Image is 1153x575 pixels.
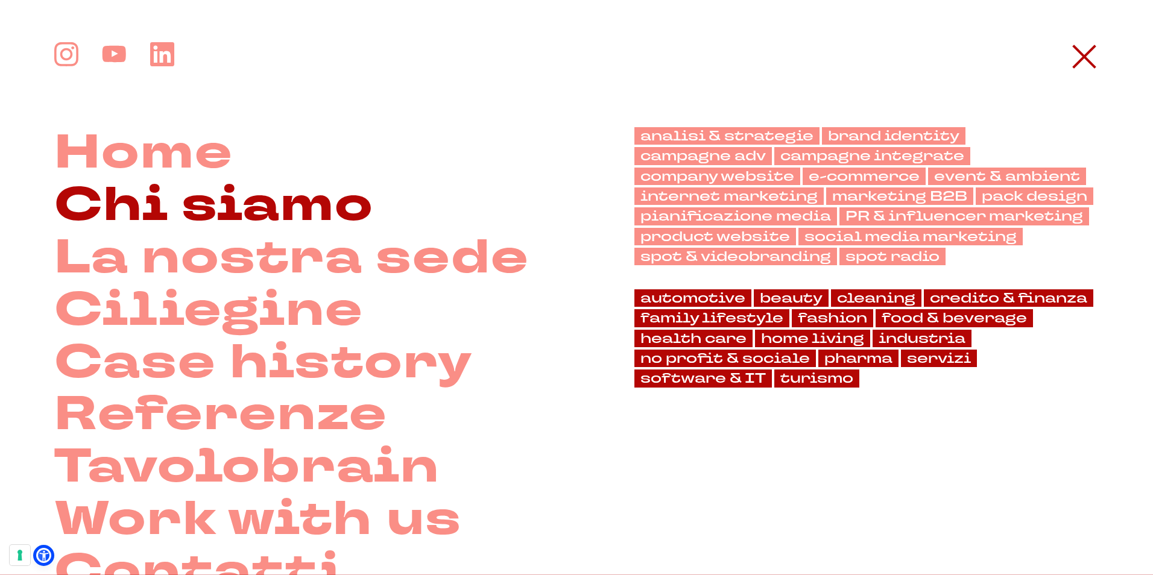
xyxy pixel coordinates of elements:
[928,168,1086,185] a: event & ambient
[36,548,51,563] a: Open Accessibility Menu
[754,289,829,307] a: beauty
[634,187,824,205] a: internet marketing
[873,330,971,347] a: industria
[634,168,800,185] a: company website
[839,248,946,265] a: spot radio
[634,309,789,327] a: family lifestyle
[54,180,374,232] a: Chi siamo
[818,350,899,367] a: pharma
[54,284,364,337] a: Ciliegine
[10,545,30,565] button: Le tue preferenze relative al consenso per le tecnologie di tracciamento
[54,494,463,546] a: Work with us
[54,127,233,180] a: Home
[634,207,837,225] a: pianificazione media
[634,228,796,245] a: product website
[792,309,873,327] a: fashion
[876,309,1033,327] a: food & beverage
[901,350,977,367] a: servizi
[822,127,965,145] a: brand identity
[54,389,388,441] a: Referenze
[831,289,921,307] a: cleaning
[774,147,970,165] a: campagne integrate
[839,207,1089,225] a: PR & influencer marketing
[634,248,837,265] a: spot & videobranding
[634,330,753,347] a: health care
[54,232,530,284] a: La nostra sede
[803,168,926,185] a: e-commerce
[774,369,859,387] a: turismo
[634,350,816,367] a: no profit & sociale
[634,147,772,165] a: campagne adv
[634,369,772,387] a: software & IT
[798,228,1023,245] a: social media marketing
[755,330,870,347] a: home living
[976,187,1093,205] a: pack design
[826,187,973,205] a: marketing B2B
[634,127,820,145] a: analisi & strategie
[924,289,1093,307] a: credito & finanza
[634,289,751,307] a: automotive
[54,337,473,389] a: Case history
[54,441,440,494] a: Tavolobrain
